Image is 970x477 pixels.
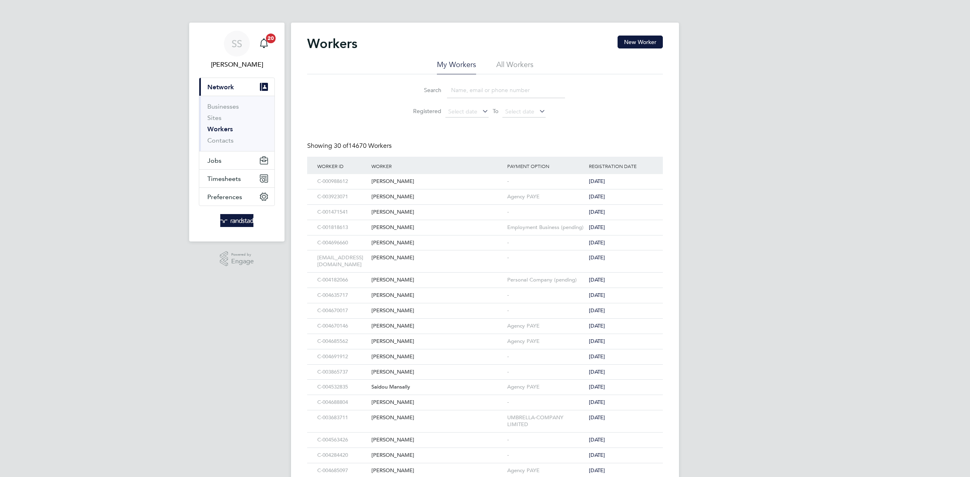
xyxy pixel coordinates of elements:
[315,349,655,356] a: C-004691912[PERSON_NAME]-[DATE]
[315,349,369,364] div: C-004691912
[207,137,234,144] a: Contacts
[618,36,663,48] button: New Worker
[505,205,587,220] div: -
[315,303,655,310] a: C-004670017[PERSON_NAME]-[DATE]
[315,433,369,448] div: C-004563426
[315,448,369,463] div: C-004284420
[220,214,254,227] img: randstad-logo-retina.png
[307,36,357,52] h2: Workers
[315,220,369,235] div: C-001818613
[315,205,369,220] div: C-001471541
[505,189,587,204] div: Agency PAYE
[207,193,242,201] span: Preferences
[369,448,505,463] div: [PERSON_NAME]
[505,349,587,364] div: -
[315,364,655,371] a: C-003865737[PERSON_NAME]-[DATE]
[369,319,505,334] div: [PERSON_NAME]
[447,82,565,98] input: Name, email or phone number
[587,157,655,175] div: Registration Date
[589,414,605,421] span: [DATE]
[369,349,505,364] div: [PERSON_NAME]
[589,178,605,185] span: [DATE]
[207,103,239,110] a: Businesses
[369,157,505,175] div: Worker
[505,365,587,380] div: -
[231,251,254,258] span: Powered by
[315,204,655,211] a: C-001471541[PERSON_NAME]-[DATE]
[505,174,587,189] div: -
[315,273,369,288] div: C-004182066
[369,250,505,265] div: [PERSON_NAME]
[369,235,505,250] div: [PERSON_NAME]
[369,365,505,380] div: [PERSON_NAME]
[315,410,655,417] a: C-003683711[PERSON_NAME]UMBRELLA-COMPANY LIMITED[DATE]
[315,288,369,303] div: C-004635717
[505,250,587,265] div: -
[589,353,605,360] span: [DATE]
[589,307,605,314] span: [DATE]
[369,174,505,189] div: [PERSON_NAME]
[505,235,587,250] div: -
[505,395,587,410] div: -
[505,108,534,115] span: Select date
[589,254,605,261] span: [DATE]
[405,107,441,115] label: Registered
[369,220,505,235] div: [PERSON_NAME]
[232,38,242,49] span: SS
[505,380,587,395] div: Agency PAYE
[369,410,505,425] div: [PERSON_NAME]
[505,334,587,349] div: Agency PAYE
[505,448,587,463] div: -
[315,365,369,380] div: C-003865737
[207,114,221,122] a: Sites
[315,250,369,272] div: [EMAIL_ADDRESS][DOMAIN_NAME]
[505,433,587,448] div: -
[496,60,533,74] li: All Workers
[315,463,655,470] a: C-004685097[PERSON_NAME]Agency PAYE[DATE]
[437,60,476,74] li: My Workers
[589,224,605,231] span: [DATE]
[505,220,587,235] div: Employment Business (pending)
[315,318,655,325] a: C-004670146[PERSON_NAME]Agency PAYE[DATE]
[505,319,587,334] div: Agency PAYE
[231,258,254,265] span: Engage
[405,86,441,94] label: Search
[199,31,275,69] a: SS[PERSON_NAME]
[220,251,254,267] a: Powered byEngage
[315,272,655,279] a: C-004182066[PERSON_NAME]Personal Company (pending)[DATE]
[256,31,272,57] a: 20
[490,106,501,116] span: To
[315,448,655,454] a: C-004284420[PERSON_NAME]-[DATE]
[369,273,505,288] div: [PERSON_NAME]
[315,189,655,196] a: C-003923071[PERSON_NAME]Agency PAYE[DATE]
[315,174,369,189] div: C-000988612
[589,292,605,298] span: [DATE]
[315,380,369,395] div: C-004532835
[589,436,605,443] span: [DATE]
[199,96,274,151] div: Network
[199,214,275,227] a: Go to home page
[315,235,369,250] div: C-004696660
[315,303,369,318] div: C-004670017
[315,334,369,349] div: C-004685562
[199,151,274,169] button: Jobs
[589,322,605,329] span: [DATE]
[369,433,505,448] div: [PERSON_NAME]
[369,395,505,410] div: [PERSON_NAME]
[315,410,369,425] div: C-003683711
[315,379,655,386] a: C-004532835Saidou MansallyAgency PAYE[DATE]
[369,334,505,349] div: [PERSON_NAME]
[207,125,233,133] a: Workers
[315,157,369,175] div: Worker ID
[589,452,605,458] span: [DATE]
[589,239,605,246] span: [DATE]
[315,395,655,401] a: C-004688804[PERSON_NAME]-[DATE]
[207,175,241,183] span: Timesheets
[315,220,655,227] a: C-001818613[PERSON_NAME]Employment Business (pending)[DATE]
[199,60,275,69] span: Shaye Stoneham
[505,288,587,303] div: -
[315,235,655,242] a: C-004696660[PERSON_NAME]-[DATE]
[448,108,477,115] span: Select date
[505,157,587,175] div: Payment Option
[199,78,274,96] button: Network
